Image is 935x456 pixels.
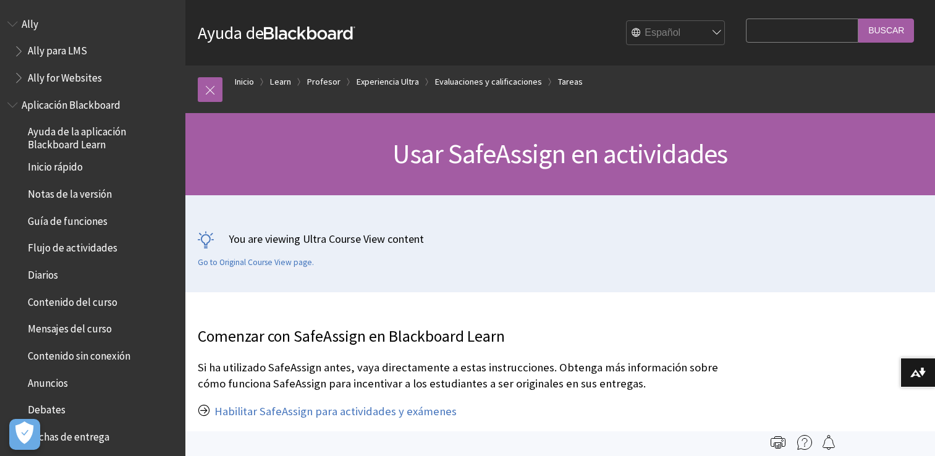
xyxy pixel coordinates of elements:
[198,326,740,348] p: Comenzar con SafeAssign en Blackboard Learn
[307,74,341,90] a: Profesor
[28,373,68,389] span: Anuncios
[270,74,291,90] a: Learn
[28,238,117,255] span: Flujo de actividades
[357,74,419,90] a: Experiencia Ultra
[858,19,914,43] input: Buscar
[28,122,177,151] span: Ayuda de la aplicación Blackboard Learn
[28,184,112,200] span: Notas de la versión
[821,435,836,450] img: Follow this page
[22,95,121,111] span: Aplicación Blackboard
[28,211,108,227] span: Guía de funciones
[28,67,102,84] span: Ally for Websites
[392,137,727,171] span: Usar SafeAssign en actividades
[9,419,40,450] button: Abrir preferencias
[264,27,355,40] strong: Blackboard
[22,14,38,30] span: Ally
[28,345,130,362] span: Contenido sin conexión
[198,22,355,44] a: Ayuda deBlackboard
[558,74,583,90] a: Tareas
[198,231,923,247] p: You are viewing Ultra Course View content
[28,319,112,336] span: Mensajes del curso
[198,257,314,268] a: Go to Original Course View page.
[7,14,178,88] nav: Book outline for Anthology Ally Help
[28,264,58,281] span: Diarios
[198,360,740,392] p: Si ha utilizado SafeAssign antes, vaya directamente a estas instrucciones. Obtenga más informació...
[771,435,785,450] img: Print
[214,404,457,419] a: Habilitar SafeAssign para actividades y exámenes
[28,41,87,57] span: Ally para LMS
[797,435,812,450] img: More help
[627,21,726,46] select: Site Language Selector
[235,74,254,90] a: Inicio
[28,426,109,443] span: Fechas de entrega
[28,292,117,308] span: Contenido del curso
[28,400,66,416] span: Debates
[435,74,542,90] a: Evaluaciones y calificaciones
[28,157,83,174] span: Inicio rápido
